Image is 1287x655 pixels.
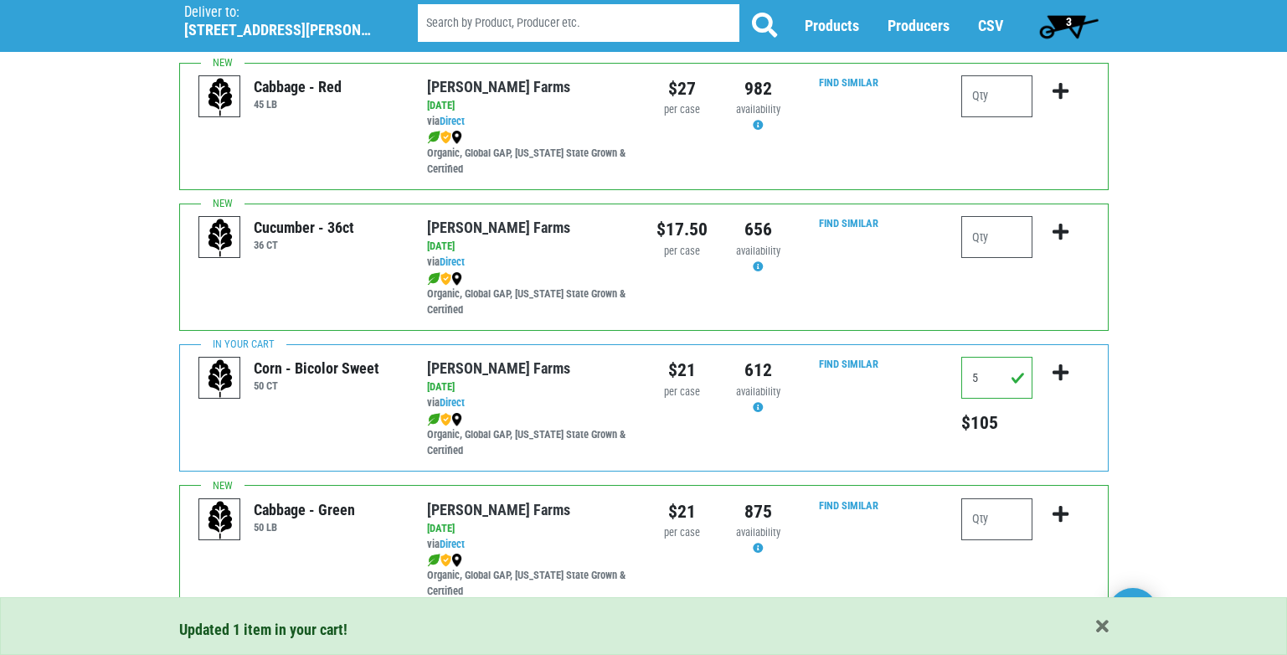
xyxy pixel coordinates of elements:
img: map_marker-0e94453035b3232a4d21701695807de9.png [451,413,462,426]
div: [DATE] [427,521,631,537]
a: Find Similar [819,499,878,512]
div: 875 [733,498,784,525]
span: availability [736,103,780,116]
div: per case [656,525,708,541]
div: Updated 1 item in your cart! [179,618,1109,641]
div: $17.50 [656,216,708,243]
img: map_marker-0e94453035b3232a4d21701695807de9.png [451,554,462,567]
input: Search by Product, Producer etc. [418,5,739,43]
div: [DATE] [427,379,631,395]
img: map_marker-0e94453035b3232a4d21701695807de9.png [451,131,462,144]
a: CSV [978,18,1003,35]
h6: 45 LB [254,98,342,111]
div: 982 [733,75,784,102]
span: 3 [1066,15,1072,28]
img: leaf-e5c59151409436ccce96b2ca1b28e03c.png [427,413,440,426]
h5: Total price [961,412,1032,434]
div: 612 [733,357,784,384]
div: Corn - Bicolor Sweet [254,357,379,379]
div: Organic, Global GAP, [US_STATE] State Grown & Certified [427,271,631,318]
div: 656 [733,216,784,243]
div: via [427,255,631,271]
img: leaf-e5c59151409436ccce96b2ca1b28e03c.png [427,272,440,286]
div: per case [656,102,708,118]
img: leaf-e5c59151409436ccce96b2ca1b28e03c.png [427,554,440,567]
div: $27 [656,75,708,102]
h6: 50 LB [254,521,355,534]
img: placeholder-variety-43d6402dacf2d531de610a020419775a.svg [199,217,241,259]
img: placeholder-variety-43d6402dacf2d531de610a020419775a.svg [199,358,241,400]
a: Producers [888,18,950,35]
img: map_marker-0e94453035b3232a4d21701695807de9.png [451,272,462,286]
h5: [STREET_ADDRESS][PERSON_NAME] [184,21,375,39]
a: Find Similar [819,217,878,230]
div: via [427,114,631,130]
a: Direct [440,255,465,268]
h6: 50 CT [254,379,379,392]
a: 3 [1032,9,1106,43]
a: [PERSON_NAME] Farms [427,219,570,236]
img: safety-e55c860ca8c00a9c171001a62a92dabd.png [440,131,451,144]
div: via [427,395,631,411]
img: safety-e55c860ca8c00a9c171001a62a92dabd.png [440,413,451,426]
span: availability [736,385,780,398]
div: Organic, Global GAP, [US_STATE] State Grown & Certified [427,130,631,178]
div: Cabbage - Green [254,498,355,521]
div: per case [656,384,708,400]
div: $21 [656,498,708,525]
input: Qty [961,498,1032,540]
div: via [427,537,631,553]
p: Deliver to: [184,4,375,21]
a: [PERSON_NAME] Farms [427,359,570,377]
div: Availability may be subject to change. [733,384,784,416]
img: leaf-e5c59151409436ccce96b2ca1b28e03c.png [427,131,440,144]
a: Products [805,18,859,35]
img: placeholder-variety-43d6402dacf2d531de610a020419775a.svg [199,76,241,118]
a: [PERSON_NAME] Farms [427,501,570,518]
img: safety-e55c860ca8c00a9c171001a62a92dabd.png [440,272,451,286]
div: per case [656,244,708,260]
a: Direct [440,538,465,550]
a: Find Similar [819,76,878,89]
div: Cucumber - 36ct [254,216,354,239]
a: [PERSON_NAME] Farms [427,78,570,95]
div: [DATE] [427,98,631,114]
span: availability [736,526,780,539]
input: Qty [961,357,1032,399]
div: $21 [656,357,708,384]
div: Organic, Global GAP, [US_STATE] State Grown & Certified [427,411,631,459]
a: Find Similar [819,358,878,370]
div: Cabbage - Red [254,75,342,98]
div: [DATE] [427,239,631,255]
a: Direct [440,396,465,409]
input: Qty [961,216,1032,258]
img: placeholder-variety-43d6402dacf2d531de610a020419775a.svg [199,499,241,541]
a: Direct [440,115,465,127]
img: safety-e55c860ca8c00a9c171001a62a92dabd.png [440,554,451,567]
span: availability [736,245,780,257]
div: Organic, Global GAP, [US_STATE] State Grown & Certified [427,552,631,600]
input: Qty [961,75,1032,117]
h6: 36 CT [254,239,354,251]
